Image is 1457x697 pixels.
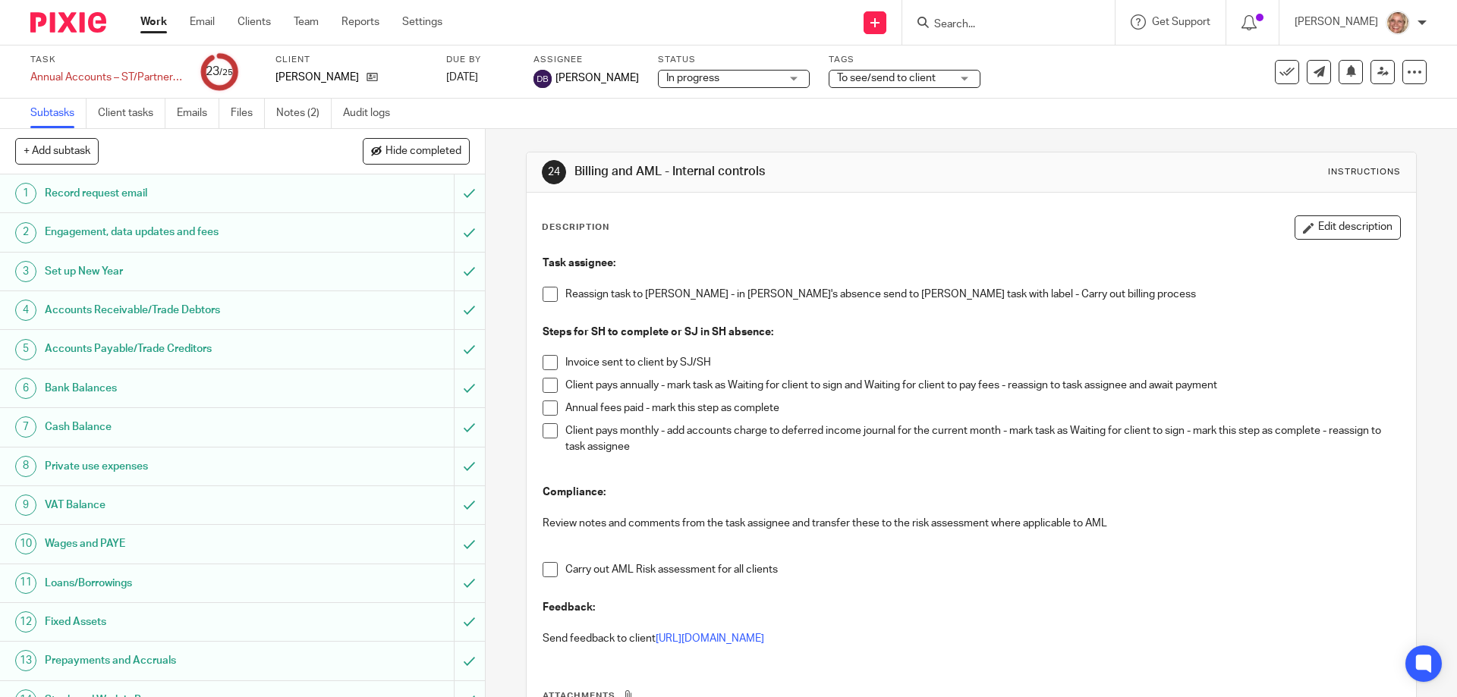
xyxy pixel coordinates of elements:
label: Assignee [533,54,639,66]
p: Annual fees paid - mark this step as complete [565,400,1399,416]
button: Edit description [1295,215,1401,240]
div: 13 [15,650,36,671]
a: Files [231,99,265,128]
div: 1 [15,183,36,204]
a: Client tasks [98,99,165,128]
p: Send feedback to client [543,631,1399,646]
p: Invoice sent to client by SJ/SH [565,355,1399,370]
img: svg%3E [533,70,552,88]
h1: Private use expenses [45,455,307,478]
h1: Set up New Year [45,260,307,283]
h1: Accounts Payable/Trade Creditors [45,338,307,360]
h1: Accounts Receivable/Trade Debtors [45,299,307,322]
div: 24 [542,160,566,184]
span: [PERSON_NAME] [555,71,639,86]
a: Work [140,14,167,30]
button: + Add subtask [15,138,99,164]
input: Search [933,18,1069,32]
div: 7 [15,416,36,438]
a: Emails [177,99,219,128]
div: 3 [15,261,36,282]
h1: Wages and PAYE [45,532,307,555]
h1: Bank Balances [45,377,307,400]
a: Notes (2) [276,99,332,128]
div: 8 [15,456,36,477]
span: To see/send to client [837,73,936,83]
span: In progress [666,73,719,83]
span: Get Support [1152,17,1210,27]
h1: Cash Balance [45,416,307,438]
label: Client [275,54,427,66]
label: Due by [446,54,515,66]
p: [PERSON_NAME] [275,70,359,85]
a: Email [190,14,215,30]
p: Client pays monthly - add accounts charge to deferred income journal for the current month - mark... [565,423,1399,454]
p: Carry out AML Risk assessment for all clients [565,562,1399,577]
h1: Engagement, data updates and fees [45,221,307,243]
a: Audit logs [343,99,401,128]
button: Hide completed [363,138,470,164]
strong: Compliance: [543,487,606,498]
div: Annual Accounts – ST/Partnership - Manual [30,70,182,85]
label: Status [658,54,810,66]
div: 9 [15,494,36,516]
span: [DATE] [446,72,478,83]
a: Team [294,14,319,30]
div: 12 [15,611,36,633]
h1: Prepayments and Accruals [45,649,307,672]
small: /25 [219,68,233,77]
img: SJ.jpg [1386,11,1410,35]
a: Subtasks [30,99,87,128]
h1: Record request email [45,182,307,205]
div: 2 [15,222,36,243]
a: Settings [402,14,442,30]
h1: Loans/Borrowings [45,572,307,595]
p: Description [542,221,609,234]
strong: Steps for SH to complete or SJ in SH absence: [543,327,773,338]
div: 5 [15,339,36,360]
p: Reassign task to [PERSON_NAME] - in [PERSON_NAME]'s absence send to [PERSON_NAME] task with label... [565,287,1399,302]
p: Review notes and comments from the task assignee and transfer these to the risk assessment where ... [543,516,1399,531]
label: Task [30,54,182,66]
p: Client pays annually - mark task as Waiting for client to sign and Waiting for client to pay fees... [565,378,1399,393]
strong: Feedback: [543,602,595,613]
div: 11 [15,573,36,594]
h1: Fixed Assets [45,611,307,633]
p: [PERSON_NAME] [1295,14,1378,30]
div: 6 [15,378,36,399]
label: Tags [829,54,980,66]
div: 23 [206,63,233,80]
div: 4 [15,300,36,321]
a: [URL][DOMAIN_NAME] [656,633,764,644]
a: Reports [341,14,379,30]
a: Clients [238,14,271,30]
span: Hide completed [385,146,461,158]
img: Pixie [30,12,106,33]
h1: VAT Balance [45,494,307,516]
h1: Billing and AML - Internal controls [574,164,1004,180]
div: Instructions [1328,166,1401,178]
div: 10 [15,533,36,554]
strong: Task assignee: [543,258,615,268]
